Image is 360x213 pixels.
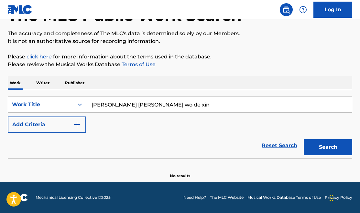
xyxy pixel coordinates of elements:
p: Publisher [63,76,86,90]
a: Musical Works Database Terms of Use [247,195,321,200]
form: Search Form [8,96,352,158]
a: The MLC Website [210,195,244,200]
img: help [299,6,307,14]
img: 9d2ae6d4665cec9f34b9.svg [73,121,81,128]
img: search [282,6,290,14]
span: Mechanical Licensing Collective © 2025 [36,195,111,200]
a: Need Help? [183,195,206,200]
a: click here [27,54,52,60]
div: Drag [330,188,333,208]
button: Search [304,139,352,155]
a: Public Search [280,3,293,16]
button: Add Criteria [8,117,86,133]
img: logo [8,194,28,201]
a: Terms of Use [120,61,156,67]
img: MLC Logo [8,5,33,14]
p: No results [170,165,190,179]
p: The accuracy and completeness of The MLC's data is determined solely by our Members. [8,30,352,37]
a: Privacy Policy [325,195,352,200]
div: Work Title [12,101,70,108]
a: Log In [313,2,352,18]
p: Please for more information about the terms used in the database. [8,53,352,61]
p: It is not an authoritative source for recording information. [8,37,352,45]
p: Writer [34,76,51,90]
div: Help [297,3,310,16]
p: Please review the Musical Works Database [8,61,352,68]
iframe: Chat Widget [328,182,360,213]
p: Work [8,76,23,90]
a: Reset Search [258,138,300,153]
